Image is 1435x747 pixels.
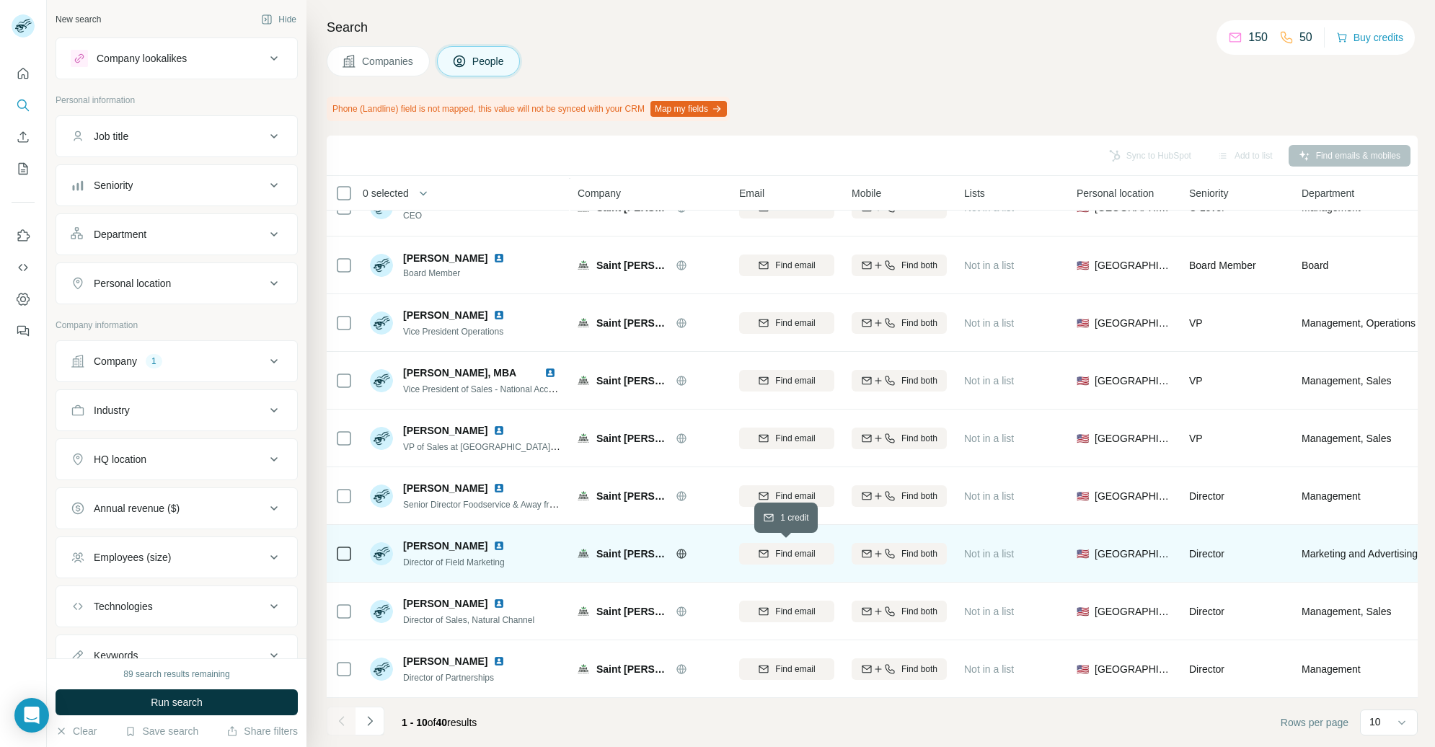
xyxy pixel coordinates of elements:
button: Find email [739,370,834,392]
span: Find both [901,432,937,445]
span: [GEOGRAPHIC_DATA] [1095,604,1172,619]
button: Find email [739,428,834,449]
button: Company1 [56,344,297,379]
span: 🇺🇸 [1077,662,1089,676]
span: Find both [901,605,937,618]
span: Mobile [852,186,881,200]
img: Avatar [370,369,393,392]
span: Department [1302,186,1354,200]
img: Avatar [370,485,393,508]
img: Avatar [370,600,393,623]
div: 89 search results remaining [123,668,229,681]
button: Use Surfe on LinkedIn [12,223,35,249]
span: Saint [PERSON_NAME] Iced Tea [596,373,668,388]
span: Email [739,186,764,200]
button: Hide [251,9,306,30]
span: [GEOGRAPHIC_DATA] [1095,547,1172,561]
span: Find both [901,259,937,272]
img: Avatar [370,427,393,450]
div: Open Intercom Messenger [14,698,49,733]
span: 0 selected [363,186,409,200]
button: Technologies [56,589,297,624]
button: Search [12,92,35,118]
img: LinkedIn logo [493,540,505,552]
span: [PERSON_NAME], MBA [403,367,516,379]
span: Vice President of Sales - National Accounts [403,383,570,394]
img: LinkedIn logo [493,655,505,667]
button: Find email [739,312,834,334]
button: Employees (size) [56,540,297,575]
span: VP [1189,375,1203,386]
span: of [428,717,436,728]
div: 1 [146,355,162,368]
button: Navigate to next page [356,707,384,735]
button: Find email [739,601,834,622]
span: Lists [964,186,985,200]
img: Logo of Saint James Iced Tea [578,606,589,616]
span: Director [1189,606,1224,617]
span: Management, Operations [1302,316,1416,330]
span: [PERSON_NAME] [403,654,487,668]
button: Feedback [12,318,35,344]
span: Director [1189,548,1224,560]
span: Find email [775,663,815,676]
button: Quick start [12,61,35,87]
span: 1 - 10 [402,717,428,728]
div: Seniority [94,178,133,193]
div: Annual revenue ($) [94,501,180,516]
div: Job title [94,129,128,143]
span: Find email [775,605,815,618]
span: [PERSON_NAME] [403,423,487,438]
p: Personal information [56,94,298,107]
button: Department [56,217,297,252]
span: Personal location [1077,186,1154,200]
button: Find both [852,543,947,565]
span: VP [1189,433,1203,444]
div: Company [94,354,137,368]
span: Find email [775,432,815,445]
span: 40 [436,717,448,728]
span: Not in a list [964,202,1014,213]
span: 🇺🇸 [1077,316,1089,330]
button: Seniority [56,168,297,203]
span: 🇺🇸 [1077,604,1089,619]
span: VP of Sales at [GEOGRAPHIC_DATA][PERSON_NAME] Tea [403,441,637,452]
img: Logo of Saint James Iced Tea [578,376,589,385]
span: Seniority [1189,186,1228,200]
button: Dashboard [12,286,35,312]
span: Not in a list [964,317,1014,329]
span: Saint [PERSON_NAME] Iced Tea [596,662,668,676]
button: Find email [739,485,834,507]
span: Find both [901,374,937,387]
h4: Search [327,17,1418,37]
div: Company lookalikes [97,51,187,66]
span: Director [1189,490,1224,502]
span: People [472,54,505,68]
span: Not in a list [964,375,1014,386]
span: Management [1302,662,1361,676]
button: Find both [852,485,947,507]
span: [PERSON_NAME] [403,481,487,495]
div: Personal location [94,276,171,291]
button: Job title [56,119,297,154]
button: Find both [852,428,947,449]
span: Find both [901,663,937,676]
img: Logo of Saint James Iced Tea [578,318,589,327]
div: Phone (Landline) field is not mapped, this value will not be synced with your CRM [327,97,730,121]
span: Not in a list [964,548,1014,560]
button: HQ location [56,442,297,477]
button: Clear [56,724,97,738]
span: Not in a list [964,433,1014,444]
span: Find both [901,317,937,330]
div: Employees (size) [94,550,171,565]
p: 10 [1369,715,1381,729]
span: [PERSON_NAME] [403,251,487,265]
button: Find email [739,543,834,565]
span: Find email [775,490,815,503]
span: [GEOGRAPHIC_DATA] [1095,662,1172,676]
button: Find both [852,370,947,392]
span: results [402,717,477,728]
span: 🇺🇸 [1077,547,1089,561]
div: Keywords [94,648,138,663]
img: LinkedIn logo [493,425,505,436]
